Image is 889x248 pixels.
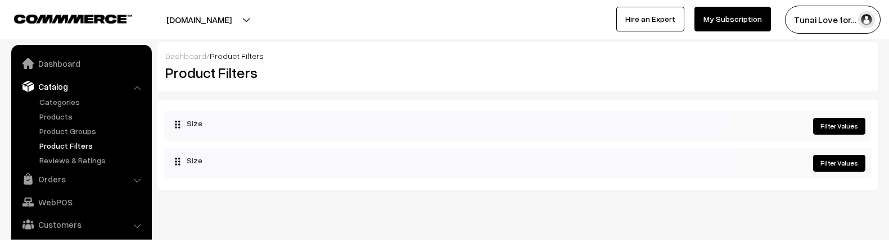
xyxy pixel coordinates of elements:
[164,148,730,173] div: Size
[813,155,865,172] a: Filter Values
[174,120,181,129] img: drag
[174,157,181,166] img: drag
[127,6,271,34] button: [DOMAIN_NAME]
[37,154,148,166] a: Reviews & Ratings
[694,7,771,31] a: My Subscription
[858,11,875,28] img: user
[14,169,148,189] a: Orders
[813,118,865,135] a: Filter Values
[785,6,881,34] button: Tunai Love for…
[37,96,148,108] a: Categories
[616,7,684,31] a: Hire an Expert
[14,15,132,23] img: COMMMERCE
[14,76,148,97] a: Catalog
[14,11,112,25] a: COMMMERCE
[37,111,148,122] a: Products
[165,64,509,81] h2: Product Filters
[165,51,206,61] a: Dashboard
[164,111,730,136] div: Size
[37,140,148,151] a: Product Filters
[165,50,870,62] div: /
[14,53,148,74] a: Dashboard
[14,192,148,212] a: WebPOS
[210,51,264,61] span: Product Filters
[37,125,148,137] a: Product Groups
[14,214,148,235] a: Customers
